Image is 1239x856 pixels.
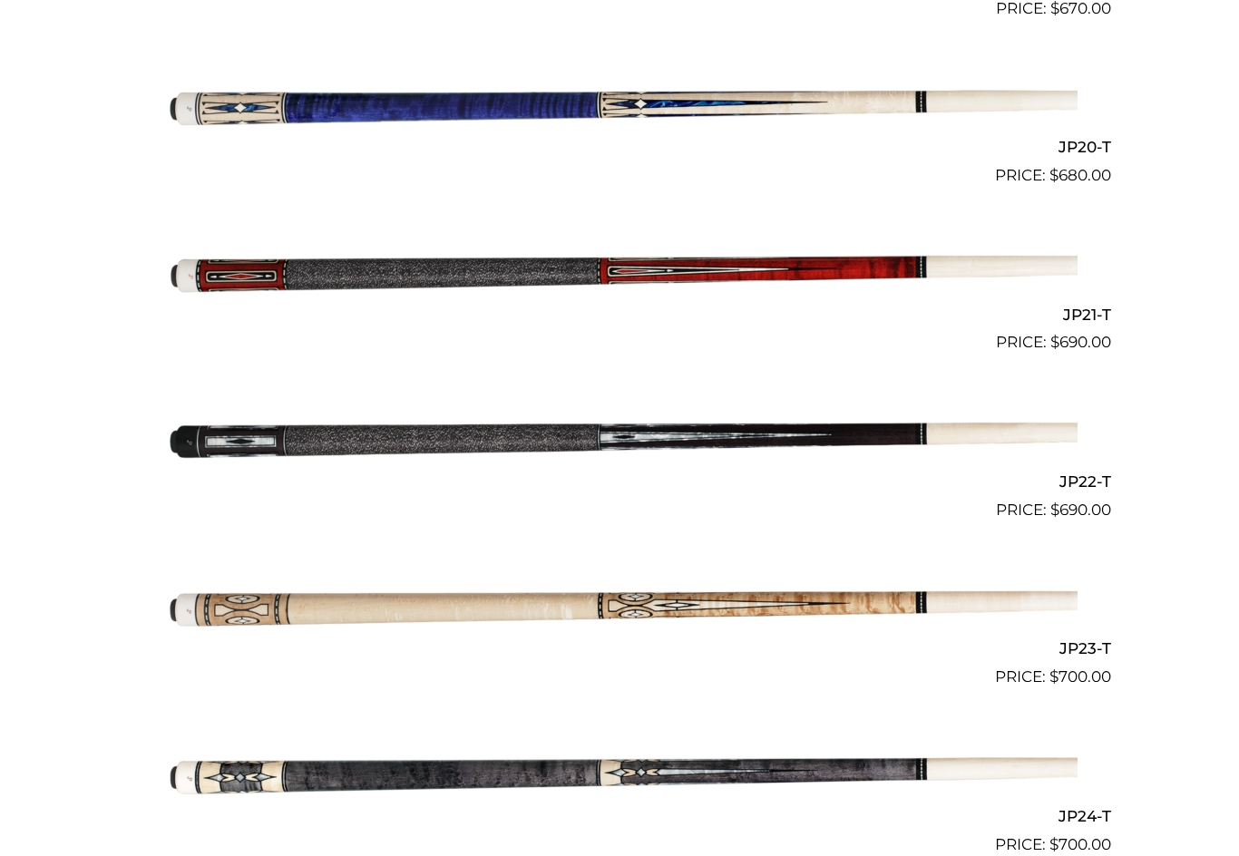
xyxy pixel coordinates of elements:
[1050,501,1111,520] bdi: 690.00
[1050,501,1059,520] span: $
[128,196,1111,355] a: JP21-T $690.00
[1050,334,1059,352] span: $
[1049,167,1059,185] span: $
[128,363,1111,522] a: JP22-T $690.00
[1049,836,1059,854] span: $
[1049,668,1111,686] bdi: 700.00
[128,465,1111,499] h2: JP22-T
[161,29,1078,181] img: JP20-T
[128,298,1111,332] h2: JP21-T
[1049,668,1059,686] span: $
[128,633,1111,666] h2: JP23-T
[128,800,1111,833] h2: JP24-T
[1049,836,1111,854] bdi: 700.00
[161,363,1078,515] img: JP22-T
[1050,334,1111,352] bdi: 690.00
[161,697,1078,850] img: JP24-T
[161,196,1078,348] img: JP21-T
[128,131,1111,165] h2: JP20-T
[161,530,1078,683] img: JP23-T
[128,29,1111,189] a: JP20-T $680.00
[128,530,1111,690] a: JP23-T $700.00
[1049,167,1111,185] bdi: 680.00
